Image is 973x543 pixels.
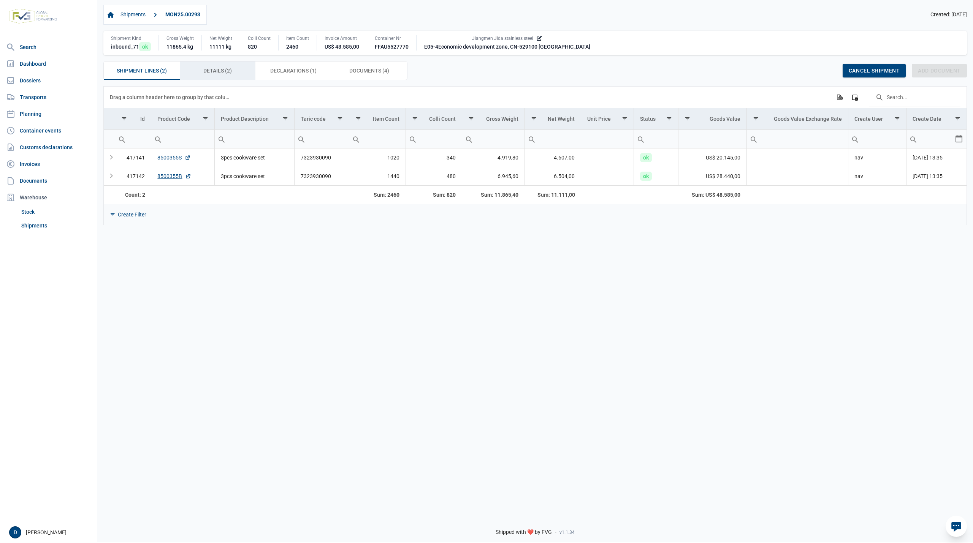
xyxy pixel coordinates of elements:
div: Unit Price [587,116,611,122]
div: Search box [406,130,420,148]
td: 6.504,00 [525,167,581,185]
a: Documents [3,173,94,188]
div: Search box [115,130,129,148]
div: Id Count: 2 [121,191,145,199]
div: Item Count [373,116,399,122]
a: MON25.00293 [162,8,203,21]
a: Dossiers [3,73,94,88]
span: US$ 28.440,00 [706,172,740,180]
div: Gross Weight [166,35,194,41]
input: Filter cell [406,130,462,148]
span: Show filter options for column 'Product Description' [282,116,288,122]
div: 11865.4 kg [166,43,194,51]
span: US$ 20.145,00 [706,154,740,161]
input: Filter cell [295,130,349,148]
span: Created: [DATE] [930,11,967,18]
td: Column Create User [848,108,906,130]
td: 4.919,80 [462,148,525,167]
td: Column Create Date [906,108,967,130]
div: [PERSON_NAME] [9,526,92,538]
div: Taric code [301,116,326,122]
span: ok [640,172,652,181]
td: Column Gross Weight [462,108,525,130]
td: Column Product Code [151,108,215,130]
td: Column Goods Value [678,108,746,130]
div: Export all data to Excel [832,90,846,104]
div: D [9,526,21,538]
span: Cancel shipment [849,68,900,74]
div: Net Weight [209,35,232,41]
input: Filter cell [747,130,848,148]
div: Search box [349,130,363,148]
input: Filter cell [525,130,581,148]
div: Net Weight [548,116,575,122]
div: Search box [525,130,539,148]
div: Shipment Kind [111,35,151,41]
span: Show filter options for column 'Create User' [894,116,900,122]
img: FVG - Global freight forwarding [6,6,60,27]
input: Filter cell [151,130,214,148]
div: 11111 kg [209,43,232,51]
div: Search box [462,130,476,148]
td: nav [848,167,906,185]
span: Show filter options for column 'Item Count' [355,116,361,122]
td: Column Taric code [294,108,349,130]
input: Filter cell [462,130,525,148]
div: Cancel shipment [843,64,906,77]
a: Dashboard [3,56,94,71]
td: Expand [104,148,115,167]
input: Filter cell [215,130,294,148]
td: Filter cell [406,129,462,148]
div: 820 [248,43,271,51]
div: Item Count Sum: 2460 [355,191,400,199]
div: Status [640,116,656,122]
td: nav [848,148,906,167]
span: Documents (4) [349,66,389,75]
a: 8500355B [157,172,191,180]
td: Column Status [634,108,678,130]
a: Shipments [18,219,94,232]
span: Show filter options for column 'Net Weight' [531,116,537,122]
div: inbound_71 [111,43,151,51]
div: Search box [634,130,648,148]
td: 3pcs cookware set [215,167,295,185]
a: Customs declarations [3,140,94,155]
div: Invoice Amount [325,35,359,41]
div: Product Description [221,116,269,122]
div: Column Chooser [848,90,862,104]
div: Search box [151,130,165,148]
div: Colli Count Sum: 820 [412,191,456,199]
input: Filter cell [634,130,678,148]
span: Show filter options for column 'Create Date' [955,116,960,122]
span: [DATE] 13:35 [913,155,943,161]
div: Drag a column header here to group by that column [110,91,232,103]
div: Container Nr [375,35,409,41]
td: Column Item Count [349,108,406,130]
span: - [555,529,556,536]
td: 3pcs cookware set [215,148,295,167]
div: Goods Value Exchange Rate [774,116,842,122]
div: Create Date [913,116,941,122]
td: Column Unit Price [581,108,634,130]
input: Filter cell [906,130,954,148]
span: ok [139,42,151,51]
div: Search box [215,130,228,148]
div: Data grid toolbar [110,87,960,108]
a: Container events [3,123,94,138]
div: Net Weight Sum: 11.111,00 [531,191,575,199]
span: Show filter options for column 'Product Code' [203,116,208,122]
span: Show filter options for column 'Unit Price' [622,116,628,122]
span: Show filter options for column 'Gross Weight' [468,116,474,122]
div: Goods Value Sum: US$ 48.585,00 [684,191,740,199]
input: Filter cell [678,130,746,148]
span: Declarations (1) [270,66,317,75]
a: Shipments [117,8,149,21]
input: Search in the data grid [869,88,960,106]
span: Show filter options for column 'Colli Count' [412,116,418,122]
span: Show filter options for column 'Status' [666,116,672,122]
span: Show filter options for column 'Goods Value' [685,116,690,122]
a: Search [3,39,94,55]
td: Filter cell [151,129,215,148]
